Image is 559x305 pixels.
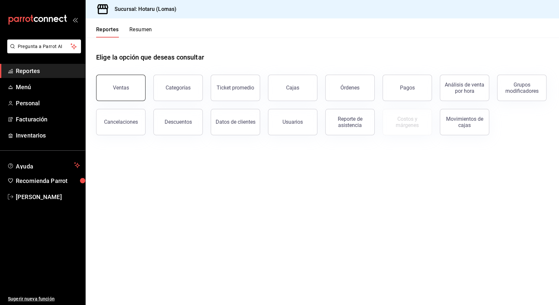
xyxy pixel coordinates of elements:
[383,109,432,135] button: Contrata inventarios para ver este reporte
[444,116,485,128] div: Movimientos de cajas
[8,296,55,301] font: Sugerir nueva función
[153,109,203,135] button: Descuentos
[104,119,138,125] div: Cancelaciones
[96,26,119,33] font: Reportes
[383,75,432,101] button: Pagos
[96,26,152,38] div: Pestañas de navegación
[18,43,71,50] span: Pregunta a Parrot AI
[387,116,428,128] div: Costos y márgenes
[113,85,129,91] div: Ventas
[16,193,62,200] font: [PERSON_NAME]
[16,100,40,107] font: Personal
[153,75,203,101] button: Categorías
[211,75,260,101] button: Ticket promedio
[268,75,317,101] a: Cajas
[282,119,303,125] div: Usuarios
[5,48,81,55] a: Pregunta a Parrot AI
[400,85,415,91] div: Pagos
[440,75,489,101] button: Análisis de venta por hora
[330,116,370,128] div: Reporte de asistencia
[7,39,81,53] button: Pregunta a Parrot AI
[497,75,546,101] button: Grupos modificadores
[325,75,375,101] button: Órdenes
[211,109,260,135] button: Datos de clientes
[340,85,359,91] div: Órdenes
[325,109,375,135] button: Reporte de asistencia
[16,132,46,139] font: Inventarios
[129,26,152,38] button: Resumen
[286,84,300,92] div: Cajas
[96,52,204,62] h1: Elige la opción que deseas consultar
[444,82,485,94] div: Análisis de venta por hora
[217,85,254,91] div: Ticket promedio
[96,75,146,101] button: Ventas
[268,109,317,135] button: Usuarios
[96,109,146,135] button: Cancelaciones
[72,17,78,22] button: open_drawer_menu
[166,85,191,91] div: Categorías
[109,5,176,13] h3: Sucursal: Hotaru (Lomas)
[16,84,31,90] font: Menú
[16,116,47,123] font: Facturación
[216,119,255,125] div: Datos de clientes
[440,109,489,135] button: Movimientos de cajas
[501,82,542,94] div: Grupos modificadores
[165,119,192,125] div: Descuentos
[16,161,71,169] span: Ayuda
[16,177,67,184] font: Recomienda Parrot
[16,67,40,74] font: Reportes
